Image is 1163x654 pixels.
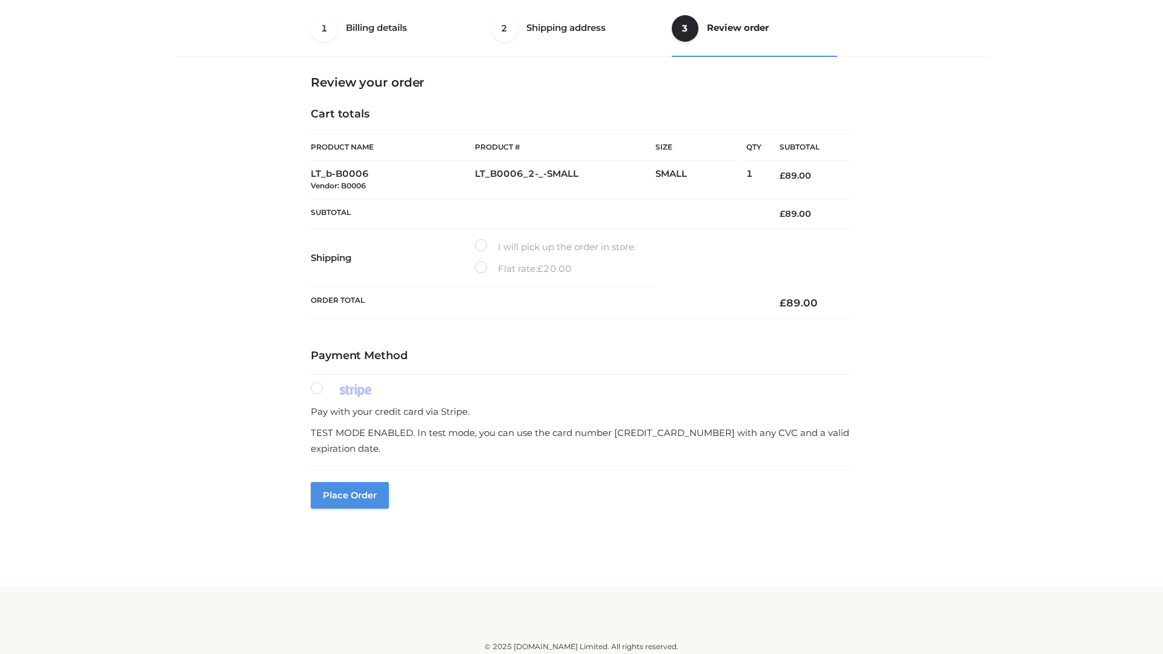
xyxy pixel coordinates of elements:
h3: Review your order [311,75,852,90]
bdi: 89.00 [780,208,811,219]
th: Product # [475,133,655,161]
th: Shipping [311,229,475,287]
label: Flat rate: [475,261,572,277]
th: Product Name [311,133,475,161]
h4: Cart totals [311,108,852,121]
small: Vendor: B0006 [311,181,366,190]
bdi: 89.00 [780,170,811,181]
bdi: 89.00 [780,297,818,309]
p: TEST MODE ENABLED. In test mode, you can use the card number [CREDIT_CARD_NUMBER] with any CVC an... [311,425,852,456]
p: Pay with your credit card via Stripe. [311,404,852,420]
th: Order Total [311,287,761,319]
span: £ [780,170,785,181]
button: Place order [311,482,389,509]
th: Size [655,134,740,161]
span: £ [537,263,543,274]
span: £ [780,297,786,309]
div: © 2025 [DOMAIN_NAME] Limited. All rights reserved. [180,641,983,653]
h4: Payment Method [311,349,852,363]
td: SMALL [655,161,746,199]
td: 1 [746,161,761,199]
th: Subtotal [311,199,761,228]
label: I will pick up the order in store. [475,239,636,255]
td: LT_B0006_2-_-SMALL [475,161,655,199]
td: LT_b-B0006 [311,161,475,199]
span: £ [780,208,785,219]
th: Qty [746,133,761,161]
th: Subtotal [761,134,852,161]
bdi: 20.00 [537,263,572,274]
